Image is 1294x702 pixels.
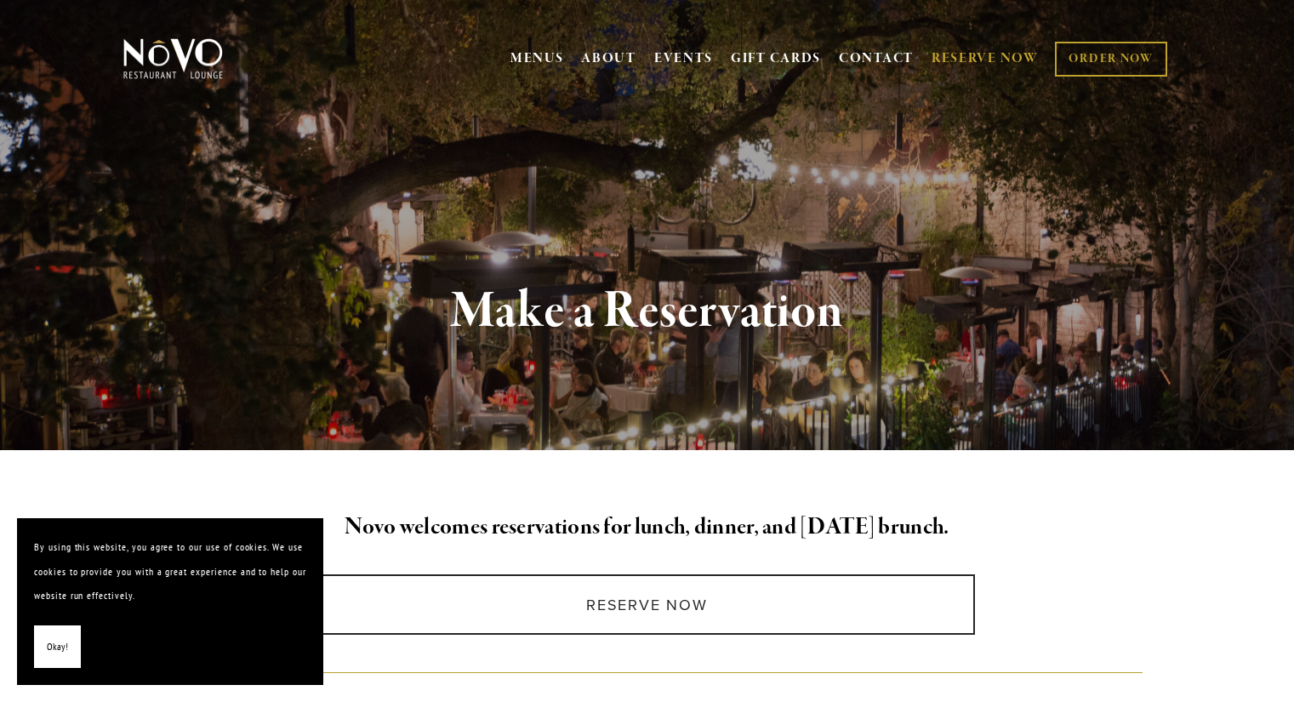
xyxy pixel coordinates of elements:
[451,279,843,344] strong: Make a Reservation
[839,43,914,75] a: CONTACT
[654,50,713,67] a: EVENTS
[319,574,975,635] a: Reserve Now
[510,50,564,67] a: MENUS
[1055,42,1166,77] a: ORDER NOW
[17,518,323,685] section: Cookie banner
[932,43,1039,75] a: RESERVE NOW
[581,50,636,67] a: ABOUT
[151,510,1143,545] h2: Novo welcomes reservations for lunch, dinner, and [DATE] brunch.
[731,43,821,75] a: GIFT CARDS
[47,635,68,659] span: Okay!
[34,625,81,669] button: Okay!
[34,535,306,608] p: By using this website, you agree to our use of cookies. We use cookies to provide you with a grea...
[120,37,226,80] img: Novo Restaurant &amp; Lounge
